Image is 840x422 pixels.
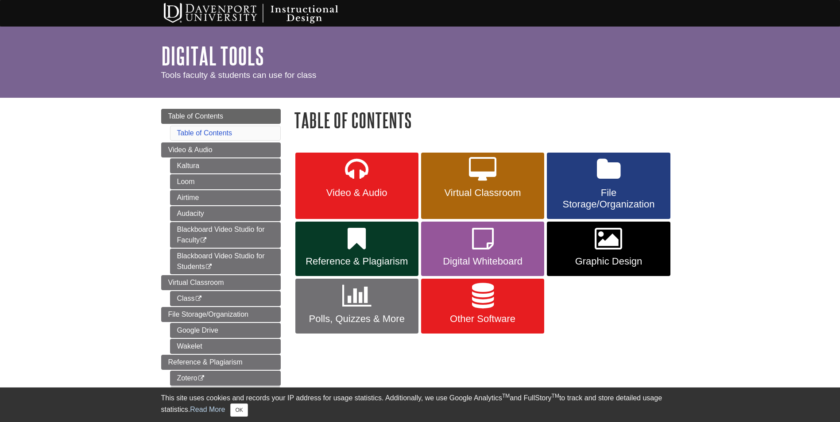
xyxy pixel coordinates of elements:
[190,406,225,413] a: Read More
[302,187,412,199] span: Video & Audio
[170,190,281,205] a: Airtime
[161,307,281,322] a: File Storage/Organization
[197,376,205,381] i: This link opens in a new window
[168,112,224,120] span: Table of Contents
[170,174,281,189] a: Loom
[170,249,281,274] a: Blackboard Video Studio for Students
[421,279,544,334] a: Other Software
[170,222,281,248] a: Blackboard Video Studio for Faculty
[554,187,663,210] span: File Storage/Organization
[161,355,281,370] a: Reference & Plagiarism
[295,153,418,219] a: Video & Audio
[230,403,248,417] button: Close
[168,311,248,318] span: File Storage/Organization
[168,358,243,366] span: Reference & Plagiarism
[428,187,538,199] span: Virtual Classroom
[161,42,264,69] a: Digital Tools
[205,264,213,270] i: This link opens in a new window
[161,393,679,417] div: This site uses cookies and records your IP address for usage statistics. Additionally, we use Goo...
[177,129,232,137] a: Table of Contents
[170,158,281,173] a: Kaltura
[295,222,418,276] a: Reference & Plagiarism
[554,256,663,267] span: Graphic Design
[302,313,412,325] span: Polls, Quizzes & More
[547,222,670,276] a: Graphic Design
[294,109,679,131] h1: Table of Contents
[161,70,317,80] span: Tools faculty & students can use for class
[157,2,369,24] img: Davenport University Instructional Design
[421,153,544,219] a: Virtual Classroom
[161,142,281,157] a: Video & Audio
[170,387,281,402] a: SafeAssign
[200,238,207,243] i: This link opens in a new window
[428,256,538,267] span: Digital Whiteboard
[428,313,538,325] span: Other Software
[195,296,202,302] i: This link opens in a new window
[502,393,510,399] sup: TM
[170,323,281,338] a: Google Drive
[170,206,281,221] a: Audacity
[161,109,281,124] a: Table of Contents
[170,371,281,386] a: Zotero
[170,291,281,306] a: Class
[295,279,418,334] a: Polls, Quizzes & More
[168,146,213,153] span: Video & Audio
[547,153,670,219] a: File Storage/Organization
[170,339,281,354] a: Wakelet
[168,279,224,286] span: Virtual Classroom
[161,275,281,290] a: Virtual Classroom
[302,256,412,267] span: Reference & Plagiarism
[552,393,559,399] sup: TM
[421,222,544,276] a: Digital Whiteboard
